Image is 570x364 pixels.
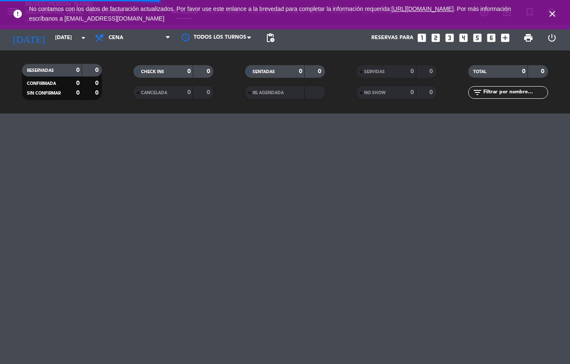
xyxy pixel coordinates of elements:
span: pending_actions [265,33,275,43]
span: TOTAL [473,70,486,74]
i: filter_list [472,87,482,98]
strong: 0 [410,90,414,95]
span: CHECK INS [141,70,164,74]
span: RESERVADAS [27,69,54,73]
strong: 0 [95,90,100,96]
strong: 0 [429,69,434,74]
span: SERVIDAS [364,70,385,74]
i: looks_one [416,32,427,43]
span: SIN CONFIRMAR [27,91,61,95]
strong: 0 [95,67,100,73]
strong: 0 [76,80,80,86]
span: CONFIRMADA [27,82,56,86]
span: RE AGENDADA [253,91,284,95]
input: Filtrar por nombre... [482,88,548,97]
i: close [547,9,557,19]
strong: 0 [187,69,191,74]
i: arrow_drop_down [78,33,88,43]
strong: 0 [522,69,525,74]
i: looks_3 [444,32,455,43]
span: Reservas para [371,35,413,41]
strong: 0 [76,90,80,96]
strong: 0 [76,67,80,73]
i: error [13,9,23,19]
span: print [523,33,533,43]
span: No contamos con los datos de facturación actualizados. Por favor use este enlance a la brevedad p... [29,5,511,22]
strong: 0 [207,90,212,95]
strong: 0 [95,80,100,86]
strong: 0 [187,90,191,95]
strong: 0 [299,69,302,74]
a: . Por más información escríbanos a [EMAIL_ADDRESS][DOMAIN_NAME] [29,5,511,22]
span: CANCELADA [141,91,167,95]
i: add_box [500,32,511,43]
i: power_settings_new [547,33,557,43]
strong: 0 [207,69,212,74]
strong: 0 [429,90,434,95]
i: looks_5 [472,32,483,43]
i: looks_6 [486,32,497,43]
span: Cena [109,35,123,41]
strong: 0 [410,69,414,74]
strong: 0 [318,69,323,74]
i: looks_4 [458,32,469,43]
a: [URL][DOMAIN_NAME] [392,5,454,12]
div: LOG OUT [540,25,564,50]
i: [DATE] [6,29,51,47]
span: NO SHOW [364,91,386,95]
i: looks_two [430,32,441,43]
strong: 0 [541,69,546,74]
span: SENTADAS [253,70,275,74]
